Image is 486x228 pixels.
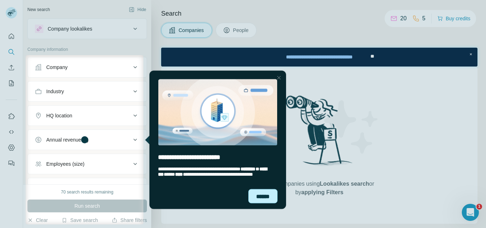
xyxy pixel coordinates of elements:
[28,59,147,76] button: Company
[28,83,147,100] button: Industry
[28,131,147,148] button: Annual revenue ($)
[112,217,147,224] button: Share filters
[46,160,84,168] div: Employees (size)
[27,217,48,224] button: Clear
[28,155,147,173] button: Employees (size)
[46,88,64,95] div: Industry
[62,217,98,224] button: Save search
[46,136,89,143] div: Annual revenue ($)
[28,180,147,197] button: Technologies
[46,64,68,71] div: Company
[46,112,72,119] div: HQ location
[143,69,287,211] iframe: Tooltip
[61,189,113,195] div: 70 search results remaining
[28,107,147,124] button: HQ location
[108,1,208,17] div: Upgrade plan for full access to Surfe
[306,3,313,10] div: Close Step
